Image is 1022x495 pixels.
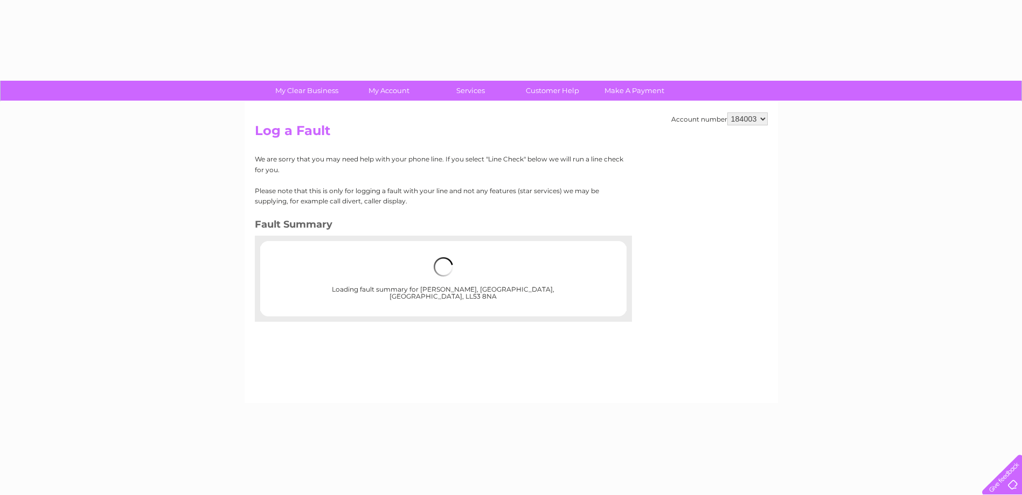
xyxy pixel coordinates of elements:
[434,257,453,277] img: loading
[426,81,515,101] a: Services
[255,154,624,174] p: We are sorry that you may need help with your phone line. If you select "Line Check" below we wil...
[255,217,624,236] h3: Fault Summary
[295,246,592,311] div: Loading fault summary for [PERSON_NAME], [GEOGRAPHIC_DATA], [GEOGRAPHIC_DATA], LL53 8NA
[255,123,768,144] h2: Log a Fault
[255,186,624,206] p: Please note that this is only for logging a fault with your line and not any features (star servi...
[344,81,433,101] a: My Account
[590,81,679,101] a: Make A Payment
[508,81,597,101] a: Customer Help
[671,112,768,125] div: Account number
[262,81,351,101] a: My Clear Business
